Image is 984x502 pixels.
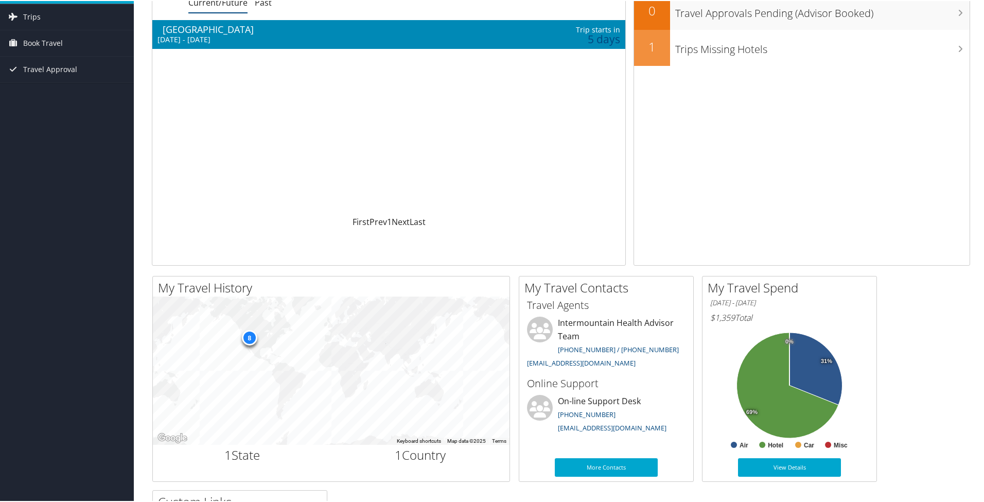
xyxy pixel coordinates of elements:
[492,437,506,443] a: Terms (opens in new tab)
[558,344,679,353] a: [PHONE_NUMBER] / [PHONE_NUMBER]
[155,430,189,444] a: Open this area in Google Maps (opens a new window)
[158,278,509,296] h2: My Travel History
[512,33,621,43] div: 5 days
[675,36,970,56] h3: Trips Missing Hotels
[558,409,616,418] a: [PHONE_NUMBER]
[710,297,869,307] h6: [DATE] - [DATE]
[23,29,63,55] span: Book Travel
[512,24,621,33] div: Trip starts in
[161,445,324,463] h2: State
[224,445,232,462] span: 1
[397,437,441,444] button: Keyboard shortcuts
[555,457,658,476] a: More Contacts
[634,29,970,65] a: 1Trips Missing Hotels
[23,56,77,81] span: Travel Approval
[634,1,670,19] h2: 0
[241,329,257,344] div: 8
[370,215,387,227] a: Prev
[740,441,748,448] text: Air
[527,357,636,367] a: [EMAIL_ADDRESS][DOMAIN_NAME]
[522,394,691,436] li: On-line Support Desk
[834,441,848,448] text: Misc
[527,297,686,311] h3: Travel Agents
[634,37,670,55] h2: 1
[708,278,876,296] h2: My Travel Spend
[821,357,832,363] tspan: 31%
[387,215,392,227] a: 1
[522,316,691,371] li: Intermountain Health Advisor Team
[410,215,426,227] a: Last
[163,24,450,33] div: [GEOGRAPHIC_DATA]
[746,408,758,414] tspan: 69%
[524,278,693,296] h2: My Travel Contacts
[353,215,370,227] a: First
[785,338,794,344] tspan: 0%
[447,437,486,443] span: Map data ©2025
[738,457,841,476] a: View Details
[339,445,502,463] h2: Country
[768,441,783,448] text: Hotel
[527,375,686,390] h3: Online Support
[155,430,189,444] img: Google
[710,311,869,322] h6: Total
[558,422,666,431] a: [EMAIL_ADDRESS][DOMAIN_NAME]
[23,3,41,29] span: Trips
[804,441,814,448] text: Car
[157,34,445,43] div: [DATE] - [DATE]
[710,311,735,322] span: $1,359
[395,445,402,462] span: 1
[392,215,410,227] a: Next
